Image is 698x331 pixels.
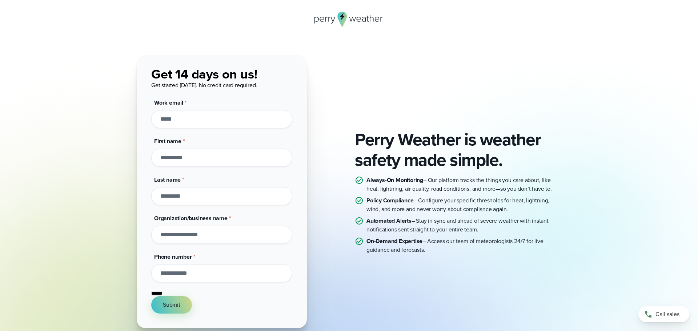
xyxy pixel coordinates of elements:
[151,81,257,89] span: Get started [DATE]. No credit card required.
[366,237,422,245] strong: On-Demand Expertise
[151,296,192,314] button: Submit
[154,175,181,184] span: Last name
[355,129,561,170] h2: Perry Weather is weather safety made simple.
[366,176,423,184] strong: Always-On Monitoring
[638,306,689,322] a: Call sales
[655,310,679,319] span: Call sales
[366,196,414,205] strong: Policy Compliance
[154,253,192,261] span: Phone number
[366,217,412,225] strong: Automated Alerts
[366,237,561,254] p: – Access our team of meteorologists 24/7 for live guidance and forecasts.
[154,137,181,145] span: First name
[366,217,561,234] p: – Stay in sync and ahead of severe weather with instant notifications sent straight to your entir...
[163,300,180,309] span: Submit
[154,98,183,107] span: Work email
[151,64,257,84] span: Get 14 days on us!
[366,176,561,193] p: – Our platform tracks the things you care about, like heat, lightning, air quality, road conditio...
[154,214,228,222] span: Organization/business name
[366,196,561,214] p: – Configure your specific thresholds for heat, lightning, wind, and more and never worry about co...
